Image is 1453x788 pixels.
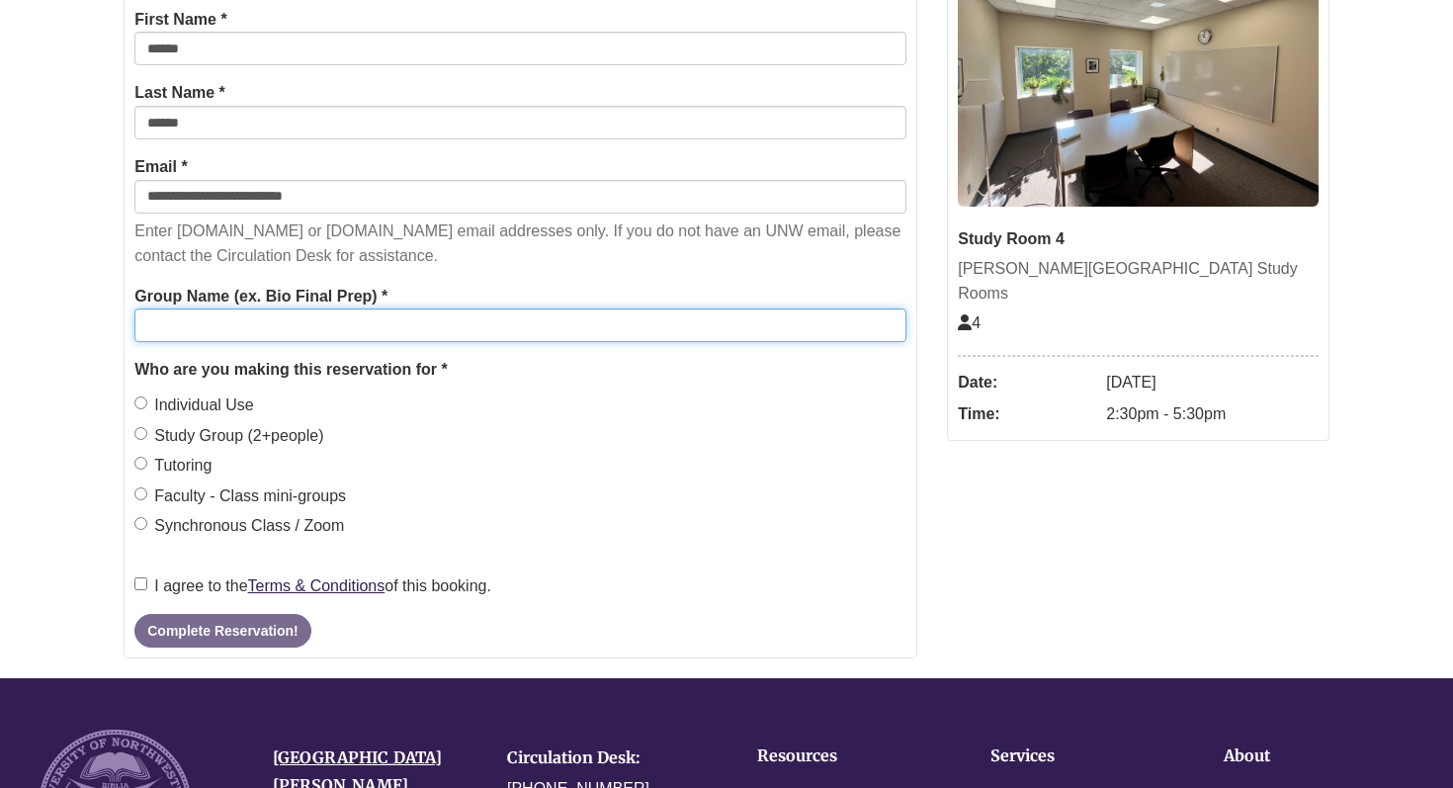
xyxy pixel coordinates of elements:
h4: Circulation Desk: [507,749,712,767]
a: Terms & Conditions [248,577,385,594]
label: First Name * [134,7,226,33]
label: Group Name (ex. Bio Final Prep) * [134,284,387,309]
input: Study Group (2+people) [134,427,147,440]
dt: Date: [958,367,1096,398]
h4: About [1224,747,1396,765]
dd: [DATE] [1106,367,1319,398]
label: Synchronous Class / Zoom [134,513,344,539]
div: [PERSON_NAME][GEOGRAPHIC_DATA] Study Rooms [958,256,1319,306]
input: Tutoring [134,457,147,470]
input: Faculty - Class mini-groups [134,487,147,500]
a: [GEOGRAPHIC_DATA] [273,747,442,767]
h4: Services [990,747,1162,765]
legend: Who are you making this reservation for * [134,357,906,383]
dd: 2:30pm - 5:30pm [1106,398,1319,430]
label: Individual Use [134,393,254,418]
span: The capacity of this space [958,314,981,331]
label: Study Group (2+people) [134,423,323,449]
label: I agree to the of this booking. [134,573,491,599]
p: Enter [DOMAIN_NAME] or [DOMAIN_NAME] email addresses only. If you do not have an UNW email, pleas... [134,219,906,269]
h4: Resources [757,747,929,765]
label: Tutoring [134,453,212,479]
label: Faculty - Class mini-groups [134,483,346,509]
button: Complete Reservation! [134,614,310,648]
dt: Time: [958,398,1096,430]
label: Last Name * [134,80,225,106]
input: I agree to theTerms & Conditionsof this booking. [134,577,147,590]
input: Synchronous Class / Zoom [134,517,147,530]
label: Email * [134,154,187,180]
div: Study Room 4 [958,226,1319,252]
input: Individual Use [134,396,147,409]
